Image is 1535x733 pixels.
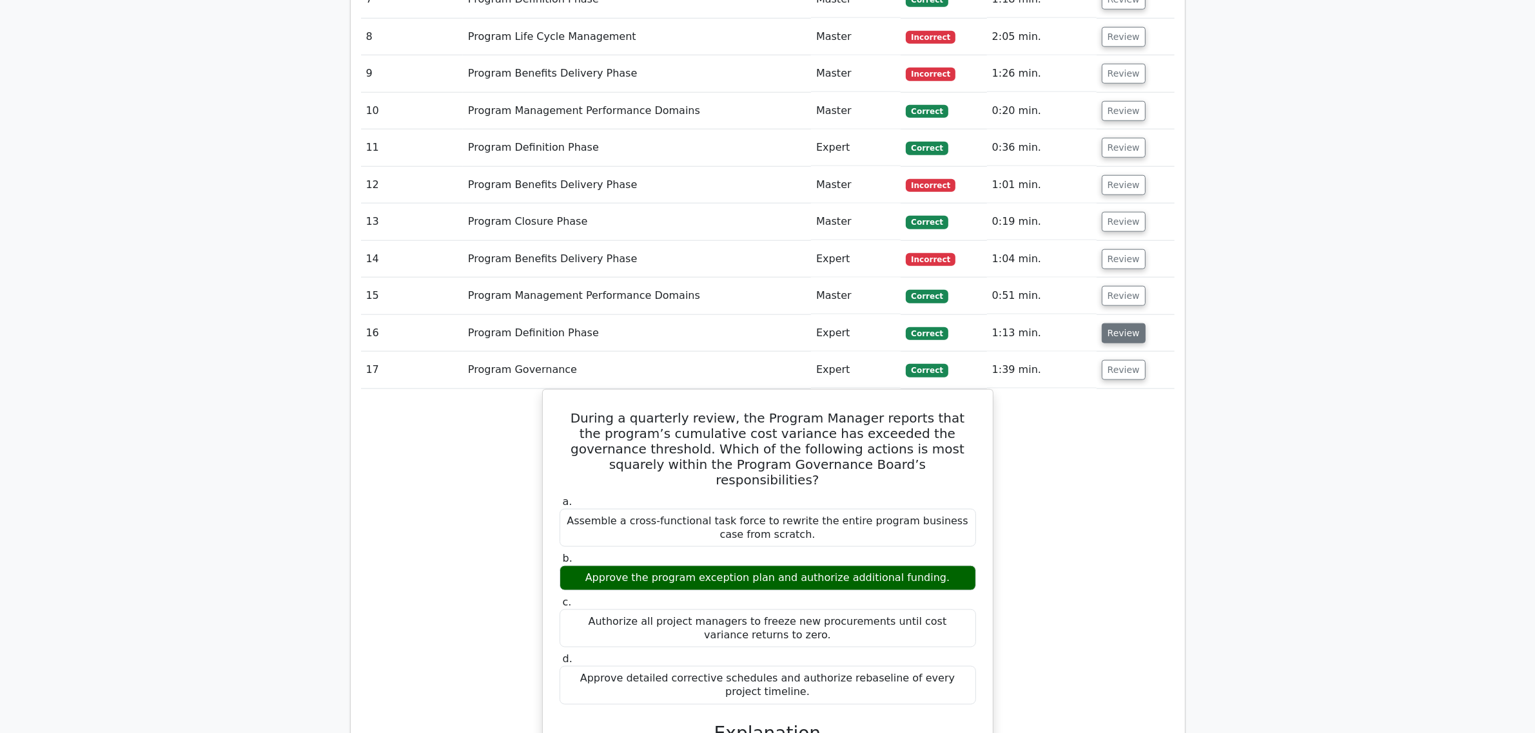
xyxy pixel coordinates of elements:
td: Master [811,204,901,240]
td: 1:26 min. [987,55,1097,92]
span: Correct [906,364,948,377]
td: 0:20 min. [987,93,1097,129]
td: 10 [361,93,463,129]
td: 13 [361,204,463,240]
div: Assemble a cross-functional task force to rewrite the entire program business case from scratch. [560,509,976,547]
td: Program Definition Phase [463,129,811,166]
td: 17 [361,352,463,388]
span: Incorrect [906,253,955,266]
td: 8 [361,19,463,55]
h5: During a quarterly review, the Program Manager reports that the program’s cumulative cost varianc... [558,410,977,488]
button: Review [1102,27,1146,47]
td: 1:01 min. [987,167,1097,204]
td: Master [811,19,901,55]
div: Authorize all project managers to freeze new procurements until cost variance returns to zero. [560,609,976,648]
td: 0:51 min. [987,278,1097,314]
td: Expert [811,241,901,278]
td: 1:39 min. [987,352,1097,388]
td: Program Governance [463,352,811,388]
span: Correct [906,216,948,229]
td: Program Definition Phase [463,315,811,352]
span: c. [563,596,572,608]
td: 1:04 min. [987,241,1097,278]
button: Review [1102,360,1146,380]
button: Review [1102,286,1146,306]
td: 12 [361,167,463,204]
td: 14 [361,241,463,278]
td: Program Management Performance Domains [463,93,811,129]
span: Correct [906,327,948,340]
span: d. [563,652,572,665]
td: Master [811,93,901,129]
td: Program Benefits Delivery Phase [463,55,811,92]
td: 9 [361,55,463,92]
td: Master [811,167,901,204]
td: 2:05 min. [987,19,1097,55]
td: 11 [361,129,463,166]
td: Master [811,278,901,314]
td: Expert [811,315,901,352]
button: Review [1102,212,1146,232]
button: Review [1102,101,1146,121]
span: Correct [906,105,948,118]
td: Program Life Cycle Management [463,19,811,55]
button: Review [1102,249,1146,269]
button: Review [1102,64,1146,84]
span: Correct [906,290,948,303]
td: Program Management Performance Domains [463,278,811,314]
td: Program Benefits Delivery Phase [463,167,811,204]
td: Program Closure Phase [463,204,811,240]
span: Incorrect [906,31,955,44]
td: 0:36 min. [987,129,1097,166]
td: 1:13 min. [987,315,1097,352]
button: Review [1102,138,1146,158]
span: b. [563,552,572,564]
td: Expert [811,352,901,388]
td: 0:19 min. [987,204,1097,240]
button: Review [1102,323,1146,343]
td: Program Benefits Delivery Phase [463,241,811,278]
button: Review [1102,175,1146,195]
span: Incorrect [906,179,955,192]
div: Approve the program exception plan and authorize additional funding. [560,566,976,591]
td: Expert [811,129,901,166]
td: Master [811,55,901,92]
span: Correct [906,142,948,155]
div: Approve detailed corrective schedules and authorize rebaseline of every project timeline. [560,666,976,705]
span: a. [563,495,572,508]
td: 16 [361,315,463,352]
td: 15 [361,278,463,314]
span: Incorrect [906,68,955,81]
